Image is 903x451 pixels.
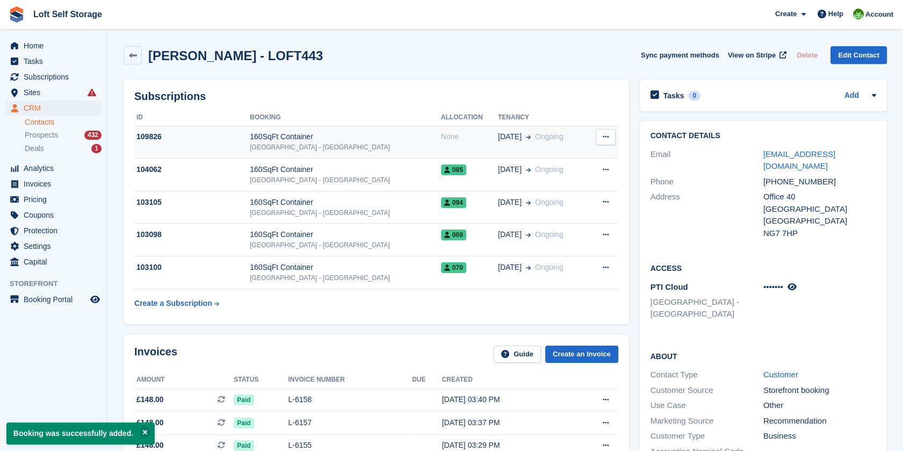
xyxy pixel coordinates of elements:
div: Customer Source [651,384,763,397]
span: Protection [24,223,88,238]
div: Business [763,430,876,442]
a: Loft Self Storage [29,5,106,23]
span: [DATE] [498,229,522,240]
h2: Subscriptions [134,90,618,103]
a: Contacts [25,117,102,127]
th: Amount [134,371,234,389]
span: ••••••• [763,282,783,291]
div: Customer Type [651,430,763,442]
div: None [441,131,498,142]
span: [DATE] [498,131,522,142]
div: [DATE] 03:29 PM [442,440,569,451]
th: Due [412,371,442,389]
a: Prospects 432 [25,130,102,141]
span: [DATE] [498,262,522,273]
div: 432 [84,131,102,140]
div: [DATE] 03:40 PM [442,394,569,405]
a: menu [5,192,102,207]
div: Address [651,191,763,239]
a: menu [5,292,102,307]
span: 085 [441,164,466,175]
div: 103098 [134,229,250,240]
div: 1 [91,144,102,153]
div: [GEOGRAPHIC_DATA] [763,203,876,216]
a: View on Stripe [724,46,789,64]
div: [GEOGRAPHIC_DATA] - [GEOGRAPHIC_DATA] [250,240,441,250]
span: CRM [24,101,88,116]
div: Marketing Source [651,415,763,427]
a: Create a Subscription [134,293,219,313]
div: L-6157 [288,417,412,428]
span: Ongoing [535,198,564,206]
div: Storefront booking [763,384,876,397]
div: 0 [688,91,700,101]
span: Pricing [24,192,88,207]
div: L-6158 [288,394,412,405]
span: 070 [441,262,466,273]
li: [GEOGRAPHIC_DATA] - [GEOGRAPHIC_DATA] [651,296,763,320]
span: Paid [234,395,254,405]
h2: Invoices [134,346,177,363]
span: Invoices [24,176,88,191]
span: Ongoing [535,263,564,271]
a: Guide [494,346,541,363]
div: Phone [651,176,763,188]
a: menu [5,161,102,176]
a: menu [5,223,102,238]
h2: [PERSON_NAME] - LOFT443 [148,48,323,63]
div: Email [651,148,763,173]
span: Analytics [24,161,88,176]
a: Create an Invoice [545,346,618,363]
th: ID [134,109,250,126]
span: Ongoing [535,165,564,174]
span: 069 [441,230,466,240]
div: [GEOGRAPHIC_DATA] - [GEOGRAPHIC_DATA] [250,273,441,283]
span: Storefront [10,278,107,289]
span: Capital [24,254,88,269]
div: 160SqFt Container [250,197,441,208]
th: Allocation [441,109,498,126]
span: Deals [25,144,44,154]
h2: About [651,350,876,361]
div: [PHONE_NUMBER] [763,176,876,188]
span: Ongoing [535,132,564,141]
span: £148.00 [136,440,164,451]
div: [DATE] 03:37 PM [442,417,569,428]
th: Invoice number [288,371,412,389]
div: [GEOGRAPHIC_DATA] [763,215,876,227]
th: Tenancy [498,109,588,126]
span: [DATE] [498,197,522,208]
h2: Contact Details [651,132,876,140]
a: menu [5,54,102,69]
span: PTI Cloud [651,282,688,291]
span: Coupons [24,207,88,223]
div: Create a Subscription [134,298,212,309]
div: L-6155 [288,440,412,451]
a: menu [5,85,102,100]
div: 160SqFt Container [250,131,441,142]
a: Deals 1 [25,143,102,154]
button: Delete [792,46,822,64]
div: [GEOGRAPHIC_DATA] - [GEOGRAPHIC_DATA] [250,208,441,218]
i: Smart entry sync failures have occurred [88,88,96,97]
span: £148.00 [136,394,164,405]
span: Booking Portal [24,292,88,307]
span: Settings [24,239,88,254]
span: Paid [234,440,254,451]
div: 160SqFt Container [250,229,441,240]
a: Edit Contact [830,46,887,64]
div: Contact Type [651,369,763,381]
p: Booking was successfully added. [6,423,155,445]
a: Customer [763,370,798,379]
span: View on Stripe [728,50,776,61]
span: Subscriptions [24,69,88,84]
div: NG7 7HP [763,227,876,240]
a: menu [5,254,102,269]
span: Prospects [25,130,58,140]
div: Other [763,399,876,412]
a: [EMAIL_ADDRESS][DOMAIN_NAME] [763,149,835,171]
span: Paid [234,418,254,428]
th: Booking [250,109,441,126]
a: Add [844,90,859,102]
span: 094 [441,197,466,208]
